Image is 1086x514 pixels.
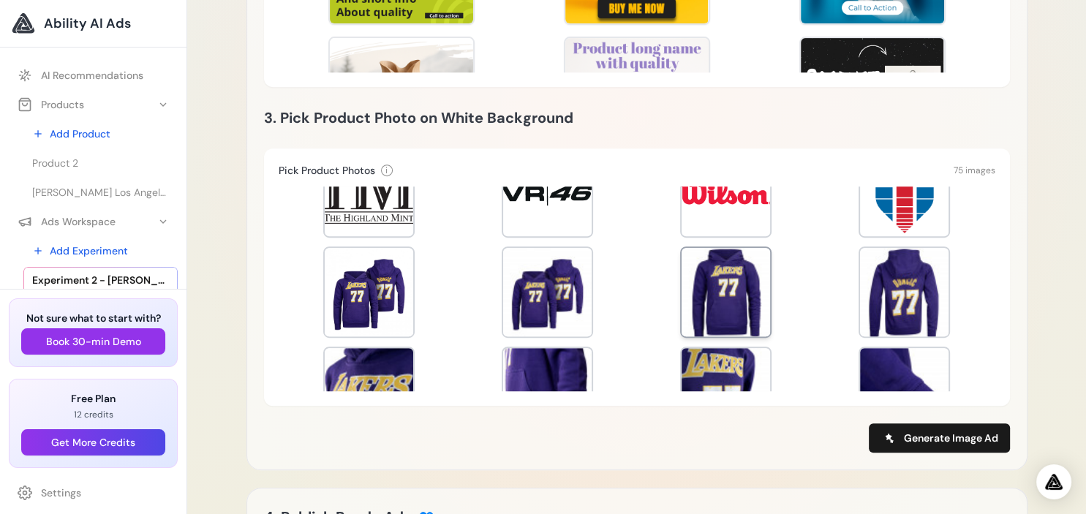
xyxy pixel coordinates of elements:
button: Ads Workspace [9,208,178,235]
h3: Pick Product Photos [279,163,375,178]
div: Ads Workspace [18,214,116,229]
span: i [385,165,388,176]
a: Settings [9,480,178,506]
button: Products [9,91,178,118]
span: Product 2 [32,156,78,170]
span: [PERSON_NAME] Los Angeles Lakers otroški pulover s kapuco | [DOMAIN_NAME] [32,185,169,200]
span: Generate Image Ad [904,431,998,445]
span: Experiment 2 - [PERSON_NAME] Los Angeles Lakers otroški pulover s kapuco | [DOMAIN_NAME] [32,273,169,287]
a: Add Product [23,121,178,147]
div: Open Intercom Messenger [1036,464,1071,499]
h3: Not sure what to start with? [21,311,165,325]
a: Product 2 [23,150,178,176]
a: [PERSON_NAME] Los Angeles Lakers otroški pulover s kapuco | [DOMAIN_NAME] [23,179,178,205]
button: Book 30-min Demo [21,328,165,355]
a: Ability AI Ads [12,12,175,35]
a: AI Recommendations [9,62,178,88]
p: 12 credits [21,409,165,420]
button: Get More Credits [21,429,165,456]
span: 75 images [954,165,995,176]
h3: Free Plan [21,391,165,406]
a: Add Experiment [23,238,178,264]
div: Products [18,97,84,112]
span: Ability AI Ads [44,13,131,34]
button: Generate Image Ad [869,423,1010,453]
h2: 3. Pick Product Photo on White Background [264,106,1010,129]
a: Experiment 2 - [PERSON_NAME] Los Angeles Lakers otroški pulover s kapuco | [DOMAIN_NAME] [23,267,178,293]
